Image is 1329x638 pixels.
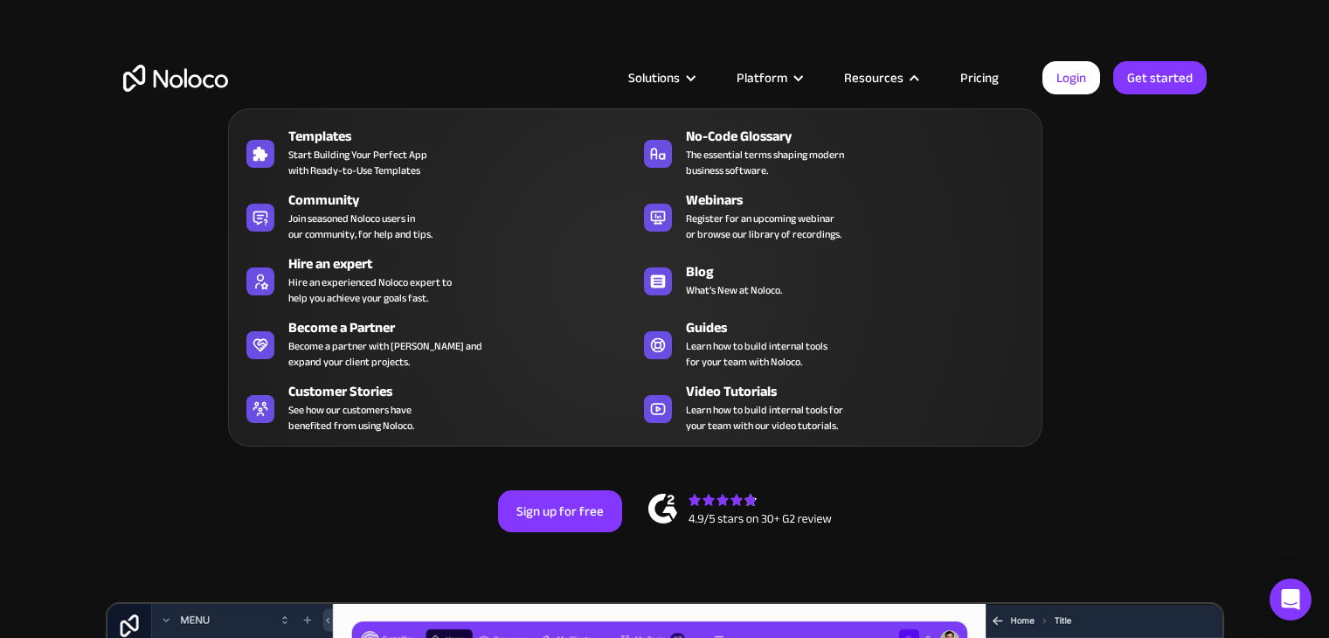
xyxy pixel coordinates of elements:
a: WebinarsRegister for an upcoming webinaror browse our library of recordings. [635,186,1033,246]
div: Solutions [628,66,680,89]
h1: Custom No-Code Business Apps Platform [123,184,1207,198]
div: Resources [844,66,903,89]
h2: Business Apps for Teams [123,215,1207,355]
div: Hire an experienced Noloco expert to help you achieve your goals fast. [288,274,452,306]
a: No-Code GlossaryThe essential terms shaping modernbusiness software. [635,122,1033,182]
span: Learn how to build internal tools for your team with our video tutorials. [686,402,843,433]
span: What's New at Noloco. [686,282,782,298]
div: Templates [288,126,643,147]
a: Get started [1113,61,1207,94]
div: Blog [686,261,1041,282]
div: Video Tutorials [686,381,1041,402]
a: Sign up for free [498,490,622,532]
a: Pricing [938,66,1021,89]
span: Learn how to build internal tools for your team with Noloco. [686,338,827,370]
div: Resources [822,66,938,89]
a: CommunityJoin seasoned Noloco users inour community, for help and tips. [238,186,635,246]
div: Platform [737,66,787,89]
div: Customer Stories [288,381,643,402]
span: Register for an upcoming webinar or browse our library of recordings. [686,211,841,242]
div: Platform [715,66,822,89]
div: Open Intercom Messenger [1270,579,1312,621]
div: Guides [686,317,1041,338]
a: Become a PartnerBecome a partner with [PERSON_NAME] andexpand your client projects. [238,314,635,373]
a: home [123,65,228,92]
div: Become a Partner [288,317,643,338]
span: See how our customers have benefited from using Noloco. [288,402,414,433]
span: Start Building Your Perfect App with Ready-to-Use Templates [288,147,427,178]
a: BlogWhat's New at Noloco. [635,250,1033,309]
span: The essential terms shaping modern business software. [686,147,844,178]
a: TemplatesStart Building Your Perfect Appwith Ready-to-Use Templates [238,122,635,182]
div: Community [288,190,643,211]
a: Login [1042,61,1100,94]
a: Hire an expertHire an experienced Noloco expert tohelp you achieve your goals fast. [238,250,635,309]
div: Webinars [686,190,1041,211]
div: Hire an expert [288,253,643,274]
a: Video TutorialsLearn how to build internal tools foryour team with our video tutorials. [635,378,1033,437]
a: GuidesLearn how to build internal toolsfor your team with Noloco. [635,314,1033,373]
div: No-Code Glossary [686,126,1041,147]
div: Become a partner with [PERSON_NAME] and expand your client projects. [288,338,482,370]
div: Solutions [606,66,715,89]
span: Join seasoned Noloco users in our community, for help and tips. [288,211,433,242]
nav: Resources [228,84,1042,447]
a: Customer StoriesSee how our customers havebenefited from using Noloco. [238,378,635,437]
